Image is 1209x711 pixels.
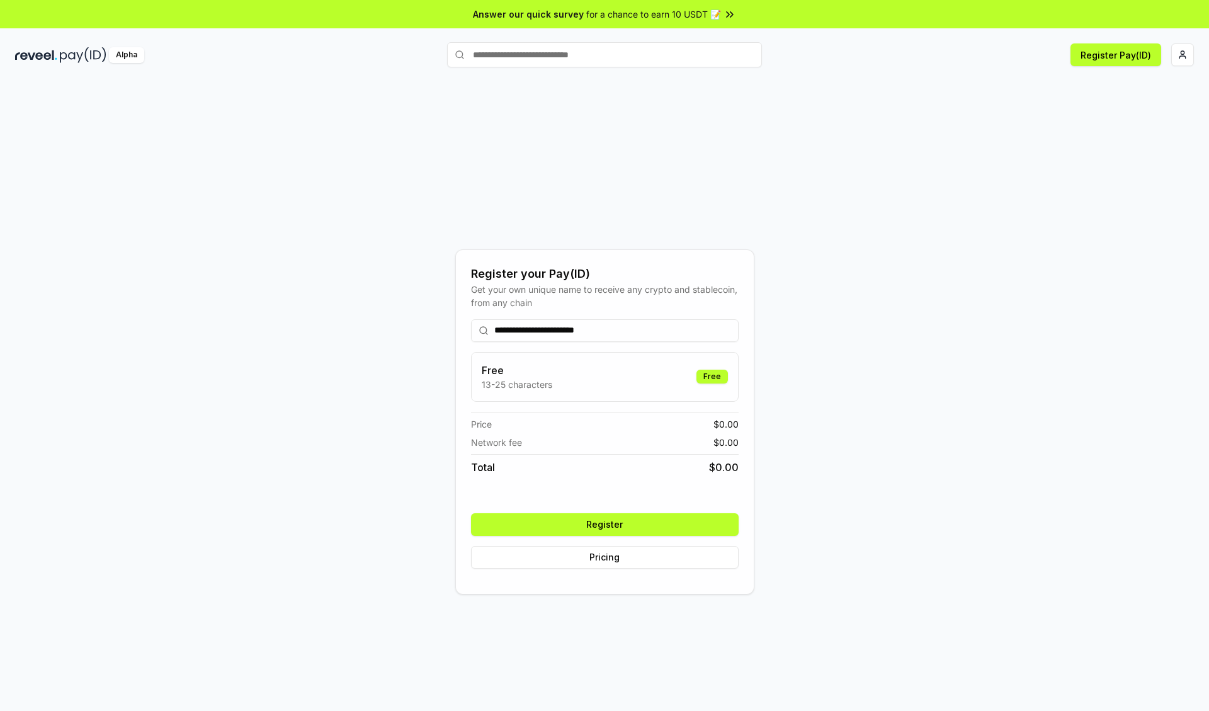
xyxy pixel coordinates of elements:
[471,283,739,309] div: Get your own unique name to receive any crypto and stablecoin, from any chain
[713,418,739,431] span: $ 0.00
[471,265,739,283] div: Register your Pay(ID)
[471,513,739,536] button: Register
[1070,43,1161,66] button: Register Pay(ID)
[482,378,552,391] p: 13-25 characters
[15,47,57,63] img: reveel_dark
[713,436,739,449] span: $ 0.00
[60,47,106,63] img: pay_id
[471,436,522,449] span: Network fee
[471,460,495,475] span: Total
[471,418,492,431] span: Price
[709,460,739,475] span: $ 0.00
[109,47,144,63] div: Alpha
[471,546,739,569] button: Pricing
[482,363,552,378] h3: Free
[473,8,584,21] span: Answer our quick survey
[696,370,728,384] div: Free
[586,8,721,21] span: for a chance to earn 10 USDT 📝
